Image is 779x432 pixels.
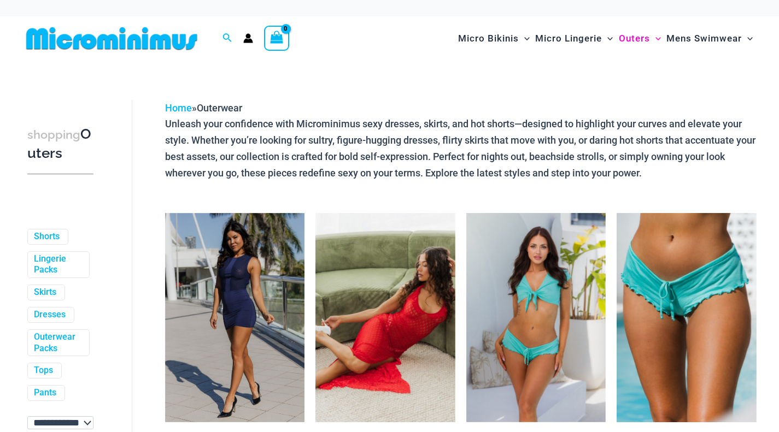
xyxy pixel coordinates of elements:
span: Outers [619,25,650,52]
span: Menu Toggle [519,25,530,52]
a: Outerwear Packs [34,332,81,354]
a: OutersMenu ToggleMenu Toggle [616,22,664,55]
p: Unleash your confidence with Microminimus sexy dresses, skirts, and hot shorts—designed to highli... [165,116,757,181]
span: » [165,102,242,114]
img: Desire Me Navy 5192 Dress 11 [165,213,305,422]
span: Micro Bikinis [458,25,519,52]
span: shopping [27,128,80,141]
a: Home [165,102,192,114]
span: Outerwear [197,102,242,114]
a: Bahama Breeze Mint 9116 Crop Top 5119 Shorts 01v2Bahama Breeze Mint 9116 Crop Top 5119 Shorts 04v... [466,213,606,422]
a: Micro BikinisMenu ToggleMenu Toggle [455,22,532,55]
a: Mens SwimwearMenu ToggleMenu Toggle [664,22,755,55]
nav: Site Navigation [454,20,757,57]
h3: Outers [27,125,93,163]
span: Mens Swimwear [666,25,742,52]
a: Desire Me Navy 5192 Dress 11Desire Me Navy 5192 Dress 09Desire Me Navy 5192 Dress 09 [165,213,305,422]
a: Pants [34,387,56,399]
a: Account icon link [243,33,253,43]
a: Tops [34,365,53,376]
a: View Shopping Cart, empty [264,26,289,51]
a: Dresses [34,309,66,321]
a: Shorts [34,231,60,242]
a: Bahama Breeze Mint 5119 Shorts 01Bahama Breeze Mint 5119 Shorts 02Bahama Breeze Mint 5119 Shorts 02 [617,213,757,422]
span: Micro Lingerie [535,25,602,52]
img: MM SHOP LOGO FLAT [22,26,202,51]
a: Sometimes Red 587 Dress 10Sometimes Red 587 Dress 09Sometimes Red 587 Dress 09 [315,213,455,422]
span: Menu Toggle [742,25,753,52]
span: Menu Toggle [602,25,613,52]
a: Micro LingerieMenu ToggleMenu Toggle [532,22,616,55]
a: Skirts [34,287,56,298]
a: Lingerie Packs [34,253,81,276]
img: Bahama Breeze Mint 9116 Crop Top 5119 Shorts 01v2 [466,213,606,422]
a: Search icon link [222,32,232,45]
select: wpc-taxonomy-pa_color-745982 [27,416,93,429]
img: Sometimes Red 587 Dress 10 [315,213,455,422]
span: Menu Toggle [650,25,661,52]
img: Bahama Breeze Mint 5119 Shorts 01 [617,213,757,422]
